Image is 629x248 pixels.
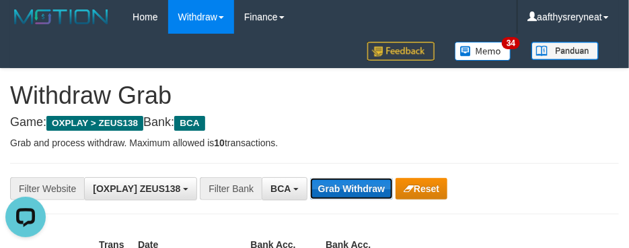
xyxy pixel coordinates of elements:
img: Button%20Memo.svg [455,42,511,61]
span: OXPLAY > ZEUS138 [46,116,143,131]
span: BCA [270,183,291,194]
button: BCA [262,177,307,200]
img: MOTION_logo.png [10,7,112,27]
img: Feedback.jpg [367,42,435,61]
strong: 10 [214,137,225,148]
span: BCA [174,116,205,131]
button: [OXPLAY] ZEUS138 [84,177,197,200]
button: Reset [396,178,447,199]
h1: Withdraw Grab [10,82,619,109]
button: Open LiveChat chat widget [5,5,46,46]
a: 34 [445,34,521,68]
img: panduan.png [531,42,599,60]
h4: Game: Bank: [10,116,619,129]
button: Grab Withdraw [310,178,393,199]
span: [OXPLAY] ZEUS138 [93,183,180,194]
div: Filter Bank [200,177,262,200]
div: Filter Website [10,177,84,200]
span: 34 [502,37,520,49]
p: Grab and process withdraw. Maximum allowed is transactions. [10,136,619,150]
